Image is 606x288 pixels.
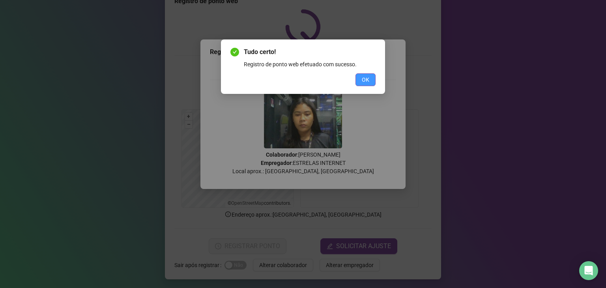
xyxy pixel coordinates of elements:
[244,60,376,69] div: Registro de ponto web efetuado com sucesso.
[362,75,369,84] span: OK
[355,73,376,86] button: OK
[230,48,239,56] span: check-circle
[244,47,376,57] span: Tudo certo!
[579,261,598,280] div: Open Intercom Messenger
